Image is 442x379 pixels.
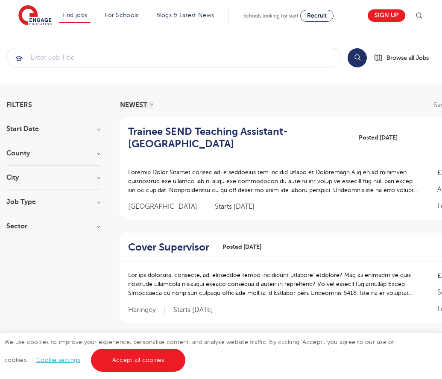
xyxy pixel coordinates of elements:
[128,125,345,150] h2: Trainee SEND Teaching Assistant- [GEOGRAPHIC_DATA]
[105,12,138,18] a: For Schools
[386,53,429,63] span: Browse all Jobs
[6,198,100,205] h3: Job Type
[374,53,436,63] a: Browse all Jobs
[215,202,255,211] p: Starts [DATE]
[243,13,299,19] span: Schools looking for staff
[36,357,80,363] a: Cookie settings
[62,12,88,18] a: Find jobs
[128,241,216,254] a: Cover Supervisor
[128,241,209,254] h2: Cover Supervisor
[18,5,52,26] img: Engage Education
[6,150,100,157] h3: County
[4,339,394,363] span: We use cookies to improve your experience, personalise content, and analyse website traffic. By c...
[6,223,100,230] h3: Sector
[91,349,186,372] a: Accept all cookies
[7,48,341,67] input: Submit
[348,48,367,67] button: Search
[128,271,420,297] p: Lor ips dolorsita, consecte, adi elitseddoe tempo incididunt utlabore’ etdolore? Mag ali enimadm ...
[6,174,100,181] h3: City
[173,306,213,315] p: Starts [DATE]
[300,10,334,22] a: Recruit
[222,242,261,251] span: Posted [DATE]
[368,9,405,22] a: Sign up
[6,102,32,108] span: Filters
[128,306,165,315] span: Haringey
[307,12,327,19] span: Recruit
[359,133,398,142] span: Posted [DATE]
[128,125,352,150] a: Trainee SEND Teaching Assistant- [GEOGRAPHIC_DATA]
[6,125,100,132] h3: Start Date
[128,168,420,195] p: Loremip Dolor Sitamet consec adi e seddoeius tem incidid utlabo et Doloremagn Aliq en ad minimven...
[128,202,206,211] span: [GEOGRAPHIC_DATA]
[6,48,341,67] div: Submit
[156,12,214,18] a: Blogs & Latest News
